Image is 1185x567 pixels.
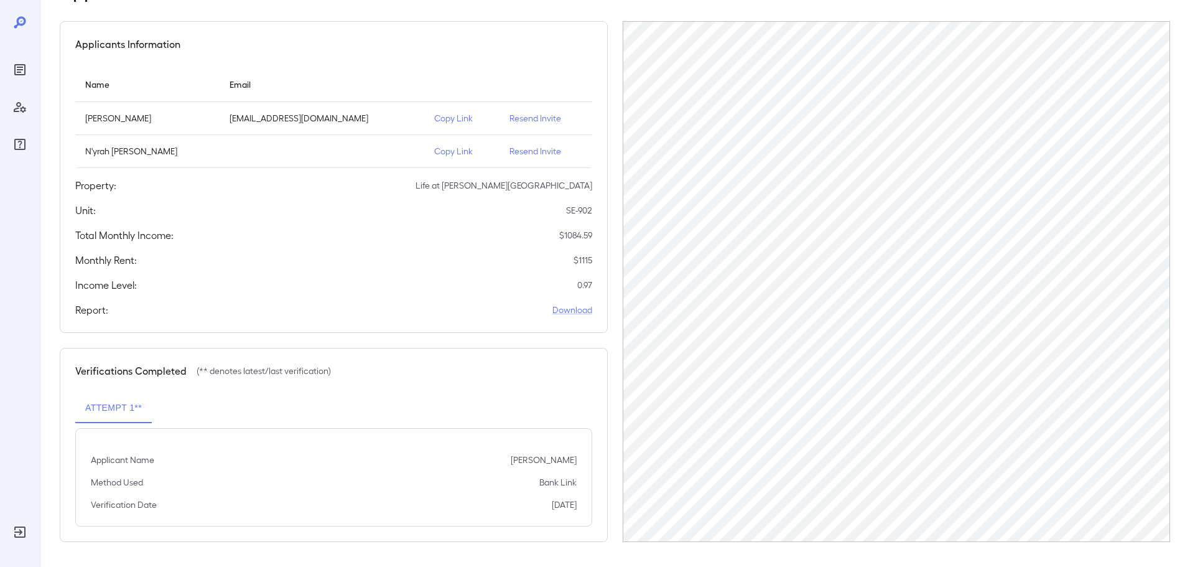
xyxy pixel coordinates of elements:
p: Method Used [91,476,143,489]
p: Resend Invite [509,112,582,124]
h5: Report: [75,302,108,317]
p: Applicant Name [91,454,154,466]
p: [PERSON_NAME] [511,454,577,466]
p: Copy Link [434,145,490,157]
p: 0.97 [577,279,592,291]
div: Manage Users [10,97,30,117]
h5: Income Level: [75,278,137,293]
p: Life at [PERSON_NAME][GEOGRAPHIC_DATA] [416,179,592,192]
h5: Applicants Information [75,37,180,52]
h5: Total Monthly Income: [75,228,174,243]
th: Name [75,67,220,102]
p: Copy Link [434,112,490,124]
p: [PERSON_NAME] [85,112,210,124]
p: N'yrah [PERSON_NAME] [85,145,210,157]
h5: Unit: [75,203,96,218]
table: simple table [75,67,592,168]
a: Download [552,304,592,316]
div: Reports [10,60,30,80]
p: $ 1115 [574,254,592,266]
p: [DATE] [552,499,577,511]
p: (** denotes latest/last verification) [197,365,331,377]
h5: Property: [75,178,116,193]
p: $ 1084.59 [559,229,592,241]
p: Bank Link [539,476,577,489]
div: Log Out [10,522,30,542]
h5: Monthly Rent: [75,253,137,268]
th: Email [220,67,424,102]
h5: Verifications Completed [75,363,187,378]
button: Attempt 1** [75,393,152,423]
p: Resend Invite [509,145,582,157]
p: Verification Date [91,499,157,511]
p: [EMAIL_ADDRESS][DOMAIN_NAME] [230,112,414,124]
p: SE-902 [566,204,592,217]
div: FAQ [10,134,30,154]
